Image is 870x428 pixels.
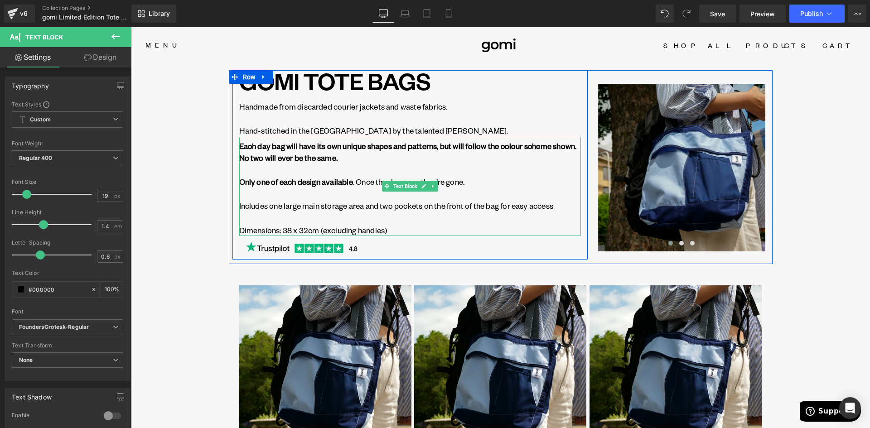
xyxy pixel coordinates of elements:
b: Regular 400 [19,154,53,161]
div: % [101,282,123,298]
a: Desktop [372,5,394,23]
div: Open Intercom Messenger [839,397,861,419]
button: More [848,5,866,23]
div: Text Shadow [12,388,52,401]
span: Shop All Products [532,14,681,23]
iframe: Opens a widget where you can find more information [669,374,730,396]
a: Design [68,47,133,67]
span: Save [710,9,725,19]
div: Font Weight [12,140,123,147]
button: Redo [677,5,696,23]
a: New Library [131,5,176,23]
p: . Once they’re gone, they’re gone. [108,149,450,161]
span: em [114,223,122,229]
a: Shop All Products [527,8,686,29]
button: Publish [789,5,845,23]
span: Row [110,43,127,57]
span: gomi Limited Edition Tote Bags [42,14,129,21]
div: Typography [12,77,49,90]
strong: Only one of each design available [108,149,222,159]
div: Menu [14,13,45,22]
a: Tablet [416,5,438,23]
a: Preview [739,5,786,23]
div: Text Color [12,270,123,276]
span: Cart [691,14,725,23]
a: Expand / Collapse [297,154,307,164]
b: Custom [30,116,51,124]
button: Undo [656,5,674,23]
div: Text Styles [12,101,123,108]
a: Laptop [394,5,416,23]
p: Handmade from discarded courier jackets and waste fabrics. [108,73,450,86]
a: v6 [4,5,35,23]
span: px [114,193,122,199]
div: v6 [18,8,29,19]
a: Mobile [438,5,459,23]
div: Line Height [12,209,123,216]
div: Font [12,308,123,315]
span: Preview [750,9,775,19]
span: px [114,254,122,260]
strong: Each day bag will have its own unique shapes and patterns, but will follow the colour scheme show... [108,114,446,136]
p: Dimensions: 38 x 32cm (excluding handles) [108,197,450,209]
a: Cart [686,8,725,29]
div: Text Transform [12,342,123,349]
div: Letter Spacing [12,240,123,246]
span: Library [149,10,170,18]
i: FoundersGrotesk-Regular [19,323,89,331]
div: Font Size [12,179,123,185]
a: Expand / Collapse [127,43,139,57]
input: Color [29,284,87,294]
a: Collection Pages [42,5,146,12]
div: Enable [12,412,95,421]
span: Publish [800,10,823,17]
p: Includes one large main storage area and two pockets on the front of the bag for easy access [108,173,450,185]
h1: GOMI TOTE BAGS [108,43,450,64]
span: Text Block [25,34,63,41]
span: Text Block [261,154,288,164]
p: Hand-stitched in the [GEOGRAPHIC_DATA] by the talented [PERSON_NAME]. [108,97,450,110]
b: None [19,356,33,363]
